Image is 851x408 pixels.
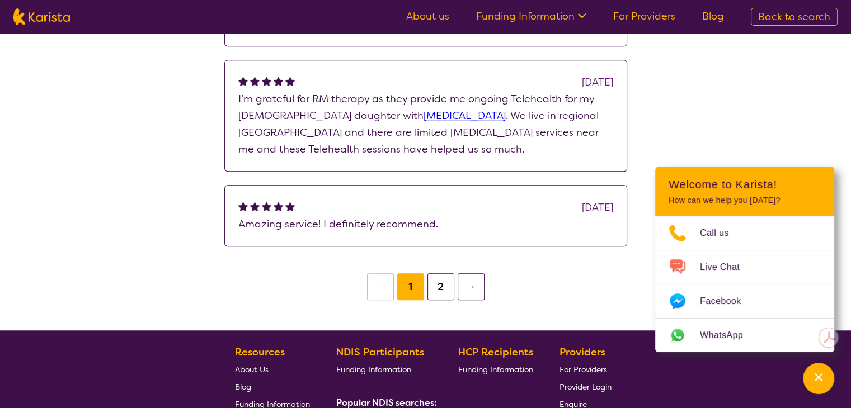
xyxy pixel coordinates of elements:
span: For Providers [560,364,607,374]
a: For Providers [613,10,675,23]
span: Provider Login [560,382,612,392]
div: [DATE] [582,74,613,91]
img: fullstar [238,201,248,211]
a: [MEDICAL_DATA] [424,109,506,122]
p: Amazing service! I definitely recommend. [238,216,613,233]
p: I’m grateful for RM therapy as they provide me ongoing Telehealth for my [DEMOGRAPHIC_DATA] daugh... [238,91,613,158]
a: About Us [235,360,310,378]
b: Providers [560,345,605,359]
a: For Providers [560,360,612,378]
span: Facebook [700,293,754,310]
span: Live Chat [700,259,753,276]
span: WhatsApp [700,327,756,344]
button: 2 [427,273,454,300]
a: Back to search [751,8,838,26]
img: fullstar [285,201,295,211]
img: fullstar [274,201,283,211]
p: How can we help you [DATE]? [669,196,821,205]
img: fullstar [250,76,260,86]
a: Funding Information [476,10,586,23]
b: HCP Recipients [458,345,533,359]
img: fullstar [262,201,271,211]
a: Web link opens in a new tab. [655,319,834,352]
a: About us [406,10,449,23]
button: → [458,273,485,300]
button: ← [367,273,394,300]
img: fullstar [262,76,271,86]
div: [DATE] [582,199,613,216]
b: NDIS Participants [336,345,424,359]
b: Resources [235,345,285,359]
button: 1 [397,273,424,300]
a: Blog [702,10,724,23]
img: fullstar [274,76,283,86]
button: Channel Menu [803,363,834,394]
a: Funding Information [336,360,432,378]
ul: Choose channel [655,216,834,352]
span: Funding Information [336,364,411,374]
h2: Welcome to Karista! [669,178,821,191]
img: fullstar [238,76,248,86]
div: Channel Menu [655,167,834,352]
span: Back to search [758,10,830,23]
a: Blog [235,378,310,395]
span: Funding Information [458,364,533,374]
span: About Us [235,364,269,374]
span: Call us [700,225,742,241]
a: Funding Information [458,360,533,378]
a: Provider Login [560,378,612,395]
img: fullstar [250,201,260,211]
span: Blog [235,382,251,392]
img: fullstar [285,76,295,86]
img: Karista logo [13,8,70,25]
